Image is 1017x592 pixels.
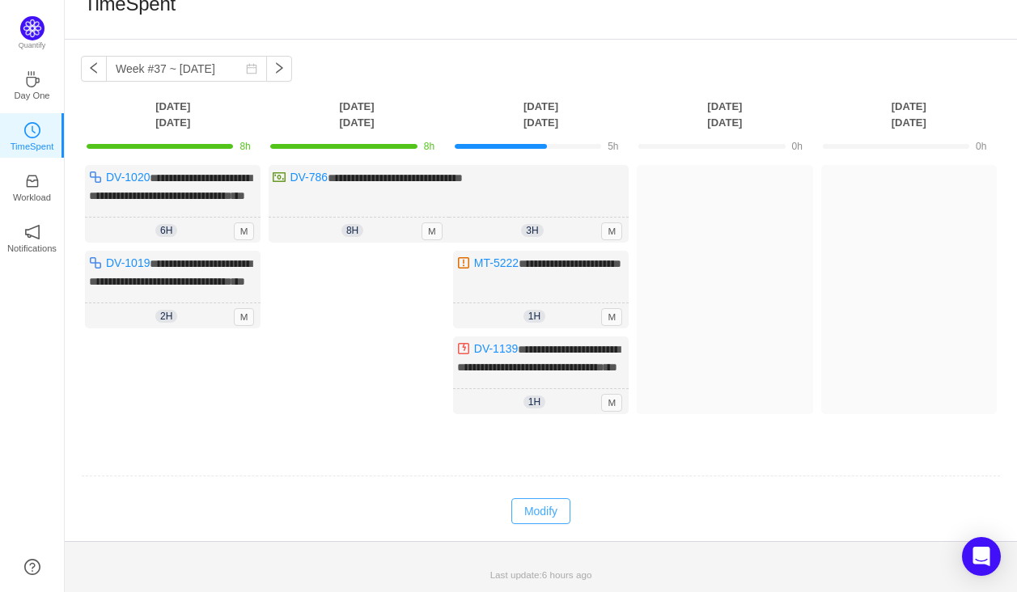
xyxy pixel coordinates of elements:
span: Last update: [490,569,592,580]
span: M [601,394,622,412]
a: DV-1020 [106,171,150,184]
img: 10304 [457,342,470,355]
th: [DATE] [DATE] [265,98,448,131]
i: icon: coffee [24,71,40,87]
a: DV-1139 [474,342,518,355]
button: icon: left [81,56,107,82]
span: 1h [523,310,545,323]
p: Notifications [7,241,57,256]
span: M [234,222,255,240]
span: 0h [792,141,803,152]
img: 10308 [457,256,470,269]
span: 8h [424,141,434,152]
a: icon: coffeeDay One [24,76,40,92]
i: icon: notification [24,224,40,240]
span: M [234,308,255,326]
span: 5h [608,141,618,152]
span: 2h [155,310,177,323]
span: 6h [155,224,177,237]
p: Workload [13,190,51,205]
i: icon: calendar [246,63,257,74]
a: icon: clock-circleTimeSpent [24,127,40,143]
span: 0h [976,141,986,152]
span: M [601,308,622,326]
a: icon: question-circle [24,559,40,575]
th: [DATE] [DATE] [817,98,1001,131]
img: 10316 [89,171,102,184]
span: M [601,222,622,240]
input: Select a week [106,56,267,82]
span: 8h [341,224,363,237]
span: 6 hours ago [542,569,592,580]
a: icon: inboxWorkload [24,178,40,194]
i: icon: inbox [24,173,40,189]
span: 3h [521,224,543,237]
th: [DATE] [DATE] [449,98,633,131]
button: icon: right [266,56,292,82]
a: DV-1019 [106,256,150,269]
a: icon: notificationNotifications [24,229,40,245]
img: 10316 [89,256,102,269]
p: Quantify [19,40,46,52]
a: MT-5222 [474,256,519,269]
button: Modify [511,498,570,524]
span: 1h [523,395,545,408]
a: DV-786 [290,171,328,184]
span: M [422,222,443,240]
th: [DATE] [DATE] [633,98,816,131]
div: Open Intercom Messenger [962,537,1001,576]
span: 8h [239,141,250,152]
th: [DATE] [DATE] [81,98,265,131]
p: Day One [14,88,49,103]
p: TimeSpent [11,139,54,154]
img: Quantify [20,16,44,40]
img: 10314 [273,171,286,184]
i: icon: clock-circle [24,122,40,138]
